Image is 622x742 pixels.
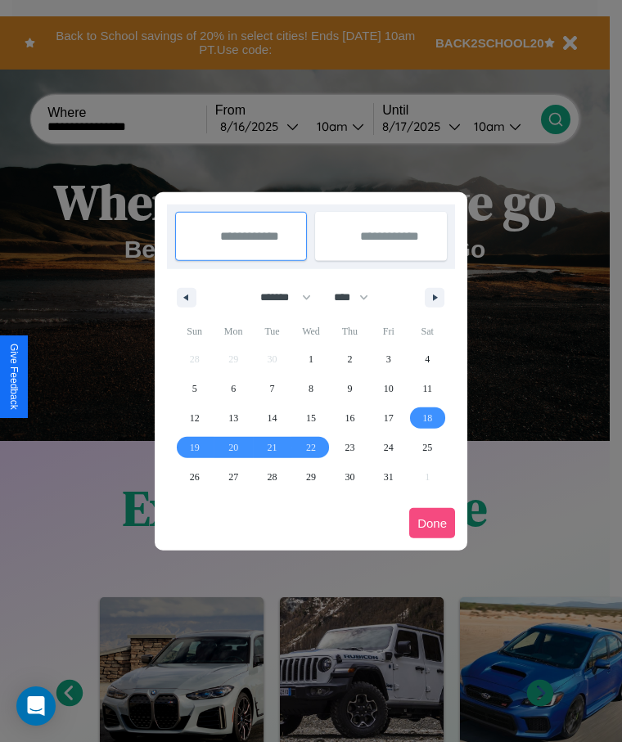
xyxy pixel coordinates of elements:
[408,318,447,344] span: Sat
[408,374,447,403] button: 11
[331,433,369,462] button: 23
[384,462,394,492] span: 31
[253,403,291,433] button: 14
[214,403,252,433] button: 13
[422,433,432,462] span: 25
[291,344,330,374] button: 1
[422,374,432,403] span: 11
[369,433,408,462] button: 24
[228,462,238,492] span: 27
[253,318,291,344] span: Tue
[228,433,238,462] span: 20
[345,462,354,492] span: 30
[306,433,316,462] span: 22
[214,433,252,462] button: 20
[231,374,236,403] span: 6
[369,318,408,344] span: Fri
[384,433,394,462] span: 24
[331,374,369,403] button: 9
[175,318,214,344] span: Sun
[16,686,56,726] div: Open Intercom Messenger
[384,374,394,403] span: 10
[384,403,394,433] span: 17
[409,508,455,538] button: Done
[291,318,330,344] span: Wed
[214,462,252,492] button: 27
[253,462,291,492] button: 28
[309,344,313,374] span: 1
[291,433,330,462] button: 22
[190,433,200,462] span: 19
[268,403,277,433] span: 14
[268,433,277,462] span: 21
[408,403,447,433] button: 18
[347,374,352,403] span: 9
[408,433,447,462] button: 25
[331,318,369,344] span: Thu
[253,374,291,403] button: 7
[291,374,330,403] button: 8
[270,374,275,403] span: 7
[253,433,291,462] button: 21
[386,344,391,374] span: 3
[291,403,330,433] button: 15
[369,462,408,492] button: 31
[306,403,316,433] span: 15
[347,344,352,374] span: 2
[8,344,20,410] div: Give Feedback
[408,344,447,374] button: 4
[345,433,354,462] span: 23
[309,374,313,403] span: 8
[291,462,330,492] button: 29
[214,374,252,403] button: 6
[331,344,369,374] button: 2
[369,344,408,374] button: 3
[190,462,200,492] span: 26
[228,403,238,433] span: 13
[422,403,432,433] span: 18
[175,374,214,403] button: 5
[331,462,369,492] button: 30
[306,462,316,492] span: 29
[175,462,214,492] button: 26
[268,462,277,492] span: 28
[175,403,214,433] button: 12
[214,318,252,344] span: Mon
[192,374,197,403] span: 5
[190,403,200,433] span: 12
[369,374,408,403] button: 10
[369,403,408,433] button: 17
[331,403,369,433] button: 16
[175,433,214,462] button: 19
[345,403,354,433] span: 16
[425,344,430,374] span: 4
